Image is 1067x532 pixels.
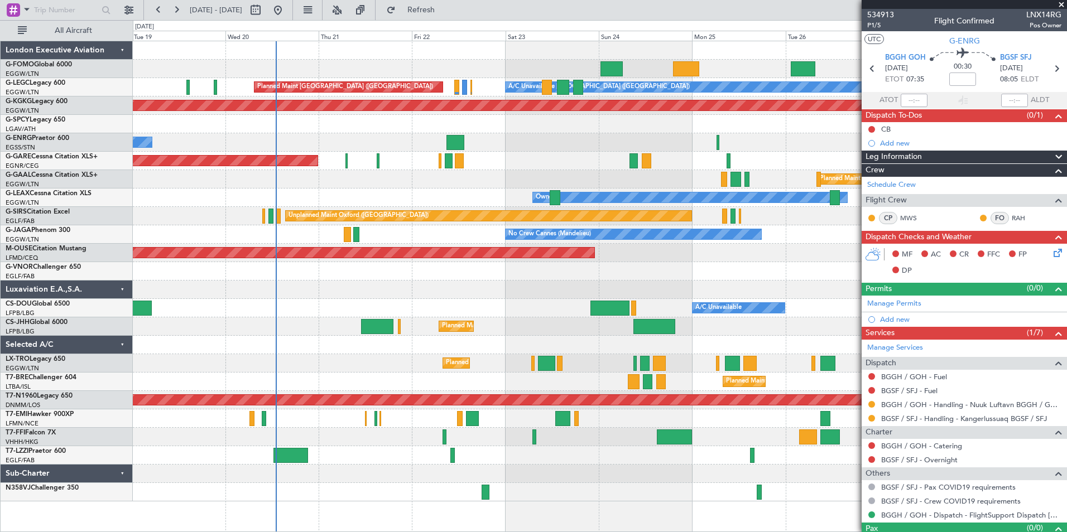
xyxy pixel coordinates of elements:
[6,456,35,465] a: EGLF/FAB
[726,373,902,390] div: Planned Maint [GEOGRAPHIC_DATA] ([GEOGRAPHIC_DATA])
[6,383,31,391] a: LTBA/ISL
[6,172,98,178] a: G-GAALCessna Citation XLS+
[881,372,947,381] a: BGGH / GOH - Fuel
[6,319,30,326] span: CS-JHH
[867,342,923,354] a: Manage Services
[1026,21,1061,30] span: Pos Owner
[6,190,30,197] span: G-LEAX
[880,138,1061,148] div: Add new
[902,249,912,260] span: MF
[6,117,65,123] a: G-SPCYLegacy 650
[6,235,39,244] a: EGGW/LTN
[881,414,1047,423] a: BGSF / SFJ - Handling - Kangerlussuaq BGSF / SFJ
[692,31,785,41] div: Mon 25
[6,393,37,399] span: T7-N1960
[866,357,896,370] span: Dispatch
[881,496,1021,506] a: BGSF / SFJ - Crew COVID19 requirements
[864,34,884,44] button: UTC
[6,356,30,362] span: LX-TRO
[949,35,980,47] span: G-ENRG
[6,180,39,188] a: EGGW/LTN
[881,455,958,465] a: BGSF / SFJ - Overnight
[6,153,31,160] span: G-GARE
[881,510,1061,520] a: BGGH / GOH - Dispatch - FlightSupport Dispatch [GEOGRAPHIC_DATA]
[599,31,692,41] div: Sun 24
[6,98,32,105] span: G-KGKG
[931,249,941,260] span: AC
[820,171,893,187] div: Planned Maint Dusseldorf
[412,31,505,41] div: Fri 22
[987,249,1000,260] span: FFC
[867,21,894,30] span: P1/5
[6,254,38,262] a: LFMD/CEQ
[6,80,30,86] span: G-LEGC
[6,401,40,409] a: DNMM/LOS
[6,88,39,96] a: EGGW/LTN
[786,31,879,41] div: Tue 26
[879,95,898,106] span: ATOT
[6,227,70,234] a: G-JAGAPhenom 300
[885,52,926,64] span: BGGH GOH
[867,9,894,21] span: 534913
[6,438,39,446] a: VHHH/HKG
[1026,9,1061,21] span: LNX14RG
[6,125,36,133] a: LGAV/ATH
[866,467,890,480] span: Others
[695,299,742,316] div: A/C Unavailable
[6,61,34,68] span: G-FOMO
[442,318,618,335] div: Planned Maint [GEOGRAPHIC_DATA] ([GEOGRAPHIC_DATA])
[6,374,76,381] a: T7-BREChallenger 604
[6,301,32,307] span: CS-DOU
[906,74,924,85] span: 07:35
[6,209,27,215] span: G-SIRS
[6,117,30,123] span: G-SPCY
[1031,95,1049,106] span: ALDT
[6,107,39,115] a: EGGW/LTN
[867,180,916,191] a: Schedule Crew
[866,109,922,122] span: Dispatch To-Dos
[536,189,555,206] div: Owner
[381,1,448,19] button: Refresh
[881,386,938,395] a: BGSF / SFJ - Fuel
[1027,282,1043,294] span: (0/0)
[6,70,39,78] a: EGGW/LTN
[6,356,65,362] a: LX-TROLegacy 650
[1018,249,1027,260] span: FP
[6,227,31,234] span: G-JAGA
[6,327,35,336] a: LFPB/LBG
[6,419,39,428] a: LFMN/NCE
[1012,213,1037,223] a: RAH
[6,143,35,152] a: EGSS/STN
[866,164,885,177] span: Crew
[901,94,927,107] input: --:--
[257,79,433,95] div: Planned Maint [GEOGRAPHIC_DATA] ([GEOGRAPHIC_DATA])
[6,217,35,225] a: EGLF/FAB
[508,79,690,95] div: A/C Unavailable [GEOGRAPHIC_DATA] ([GEOGRAPHIC_DATA])
[880,315,1061,324] div: Add new
[6,172,31,178] span: G-GAAL
[866,283,892,296] span: Permits
[508,226,591,243] div: No Crew Cannes (Mandelieu)
[6,485,79,491] a: N358VJChallenger 350
[866,194,907,207] span: Flight Crew
[881,482,1016,492] a: BGSF / SFJ - Pax COVID19 requirements
[6,61,72,68] a: G-FOMOGlobal 6000
[6,199,39,207] a: EGGW/LTN
[959,249,969,260] span: CR
[289,207,429,224] div: Unplanned Maint Oxford ([GEOGRAPHIC_DATA])
[6,245,32,252] span: M-OUSE
[902,265,912,277] span: DP
[879,212,897,224] div: CP
[6,80,65,86] a: G-LEGCLegacy 600
[34,2,98,18] input: Trip Number
[1021,74,1039,85] span: ELDT
[6,301,70,307] a: CS-DOUGlobal 6500
[1000,63,1023,74] span: [DATE]
[881,400,1061,409] a: BGGH / GOH - Handling - Nuuk Luftavn BGGH / GOH
[6,485,31,491] span: N358VJ
[866,327,895,340] span: Services
[885,63,908,74] span: [DATE]
[6,393,73,399] a: T7-N1960Legacy 650
[6,245,86,252] a: M-OUSECitation Mustang
[1027,327,1043,338] span: (1/7)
